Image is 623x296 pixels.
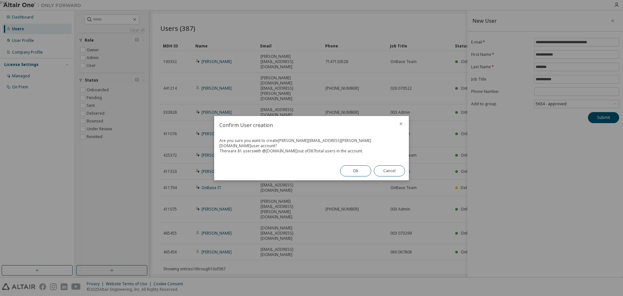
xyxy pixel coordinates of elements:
button: Cancel [374,165,405,176]
div: There are 81 users with @ [DOMAIN_NAME] out of 387 total users in the account. [219,148,404,154]
div: Are you sure you want to create [PERSON_NAME][EMAIL_ADDRESS][PERSON_NAME][DOMAIN_NAME] user account? [219,138,404,148]
h2: Confirm User creation [214,116,393,134]
button: close [398,121,404,126]
button: Ok [340,165,371,176]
